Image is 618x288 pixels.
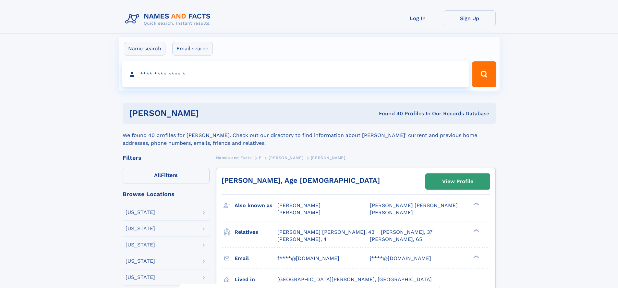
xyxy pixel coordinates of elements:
label: Email search [172,42,213,56]
a: [PERSON_NAME], Age [DEMOGRAPHIC_DATA] [222,176,380,184]
a: F [259,154,261,162]
h1: [PERSON_NAME] [129,109,289,117]
div: View Profile [442,174,473,189]
div: [US_STATE] [126,226,155,231]
span: [PERSON_NAME] [277,209,321,216]
div: Found 40 Profiles In Our Records Database [289,110,489,117]
a: View Profile [426,174,490,189]
span: [PERSON_NAME] [311,156,345,160]
a: [PERSON_NAME] [PERSON_NAME], 43 [277,229,374,236]
div: ❯ [472,202,479,206]
span: [PERSON_NAME] [370,209,413,216]
div: Browse Locations [123,191,210,197]
span: [GEOGRAPHIC_DATA][PERSON_NAME], [GEOGRAPHIC_DATA] [277,276,432,282]
div: [US_STATE] [126,275,155,280]
a: [PERSON_NAME] [269,154,303,162]
img: Logo Names and Facts [123,10,216,28]
a: Log In [392,10,444,26]
h3: Also known as [235,200,277,211]
input: search input [122,61,469,87]
div: [US_STATE] [126,258,155,264]
div: [US_STATE] [126,210,155,215]
button: Search Button [472,61,496,87]
div: Filters [123,155,210,161]
h3: Relatives [235,227,277,238]
label: Filters [123,168,210,183]
a: [PERSON_NAME], 37 [381,229,432,236]
a: Sign Up [444,10,496,26]
span: All [154,172,161,178]
div: We found 40 profiles for [PERSON_NAME]. Check out our directory to find information about [PERSON... [123,124,496,147]
div: ❯ [472,255,479,259]
div: [US_STATE] [126,242,155,247]
h3: Lived in [235,274,277,285]
h3: Email [235,253,277,264]
span: [PERSON_NAME] [PERSON_NAME] [370,202,458,208]
a: [PERSON_NAME], 41 [277,236,329,243]
div: ❯ [472,228,479,232]
span: [PERSON_NAME] [277,202,321,208]
a: Names and Facts [216,154,252,162]
label: Name search [124,42,165,56]
span: [PERSON_NAME] [269,156,303,160]
span: F [259,156,261,160]
a: [PERSON_NAME], 65 [370,236,422,243]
